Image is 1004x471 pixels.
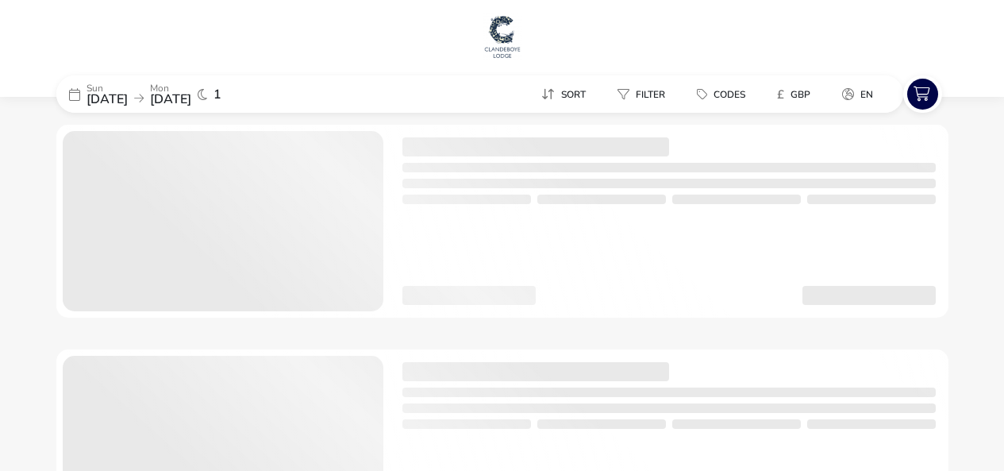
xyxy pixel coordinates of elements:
[605,83,684,106] naf-pibe-menu-bar-item: Filter
[860,88,873,101] span: en
[483,13,522,60] img: Main Website
[605,83,678,106] button: Filter
[829,83,886,106] button: en
[561,88,586,101] span: Sort
[636,88,665,101] span: Filter
[829,83,892,106] naf-pibe-menu-bar-item: en
[791,88,810,101] span: GBP
[529,83,598,106] button: Sort
[87,91,128,108] span: [DATE]
[684,83,758,106] button: Codes
[56,75,294,113] div: Sun[DATE]Mon[DATE]1
[714,88,745,101] span: Codes
[764,83,829,106] naf-pibe-menu-bar-item: £GBP
[529,83,605,106] naf-pibe-menu-bar-item: Sort
[777,87,784,102] i: £
[684,83,764,106] naf-pibe-menu-bar-item: Codes
[150,91,191,108] span: [DATE]
[87,83,128,93] p: Sun
[764,83,823,106] button: £GBP
[150,83,191,93] p: Mon
[213,88,221,101] span: 1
